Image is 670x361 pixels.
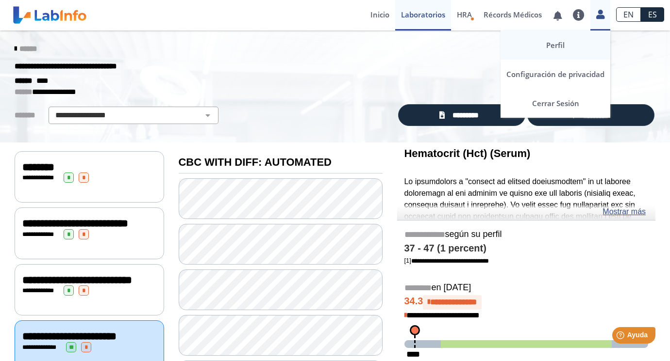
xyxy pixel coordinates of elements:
[404,257,489,264] a: [1]
[179,156,332,168] b: CBC WITH DIFF: AUTOMATED
[501,60,610,89] a: Configuración de privacidad
[641,7,664,22] a: ES
[457,10,472,19] span: HRA
[603,206,646,218] a: Mostrar más
[404,283,649,294] h5: en [DATE]
[501,89,610,118] a: Cerrar Sesión
[616,7,641,22] a: EN
[404,295,649,310] h4: 34.3
[404,147,531,159] b: Hematocrit (Hct) (Serum)
[501,31,610,60] a: Perfil
[404,229,649,240] h5: según su perfil
[404,243,649,254] h4: 37 - 47 (1 percent)
[584,323,659,350] iframe: Help widget launcher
